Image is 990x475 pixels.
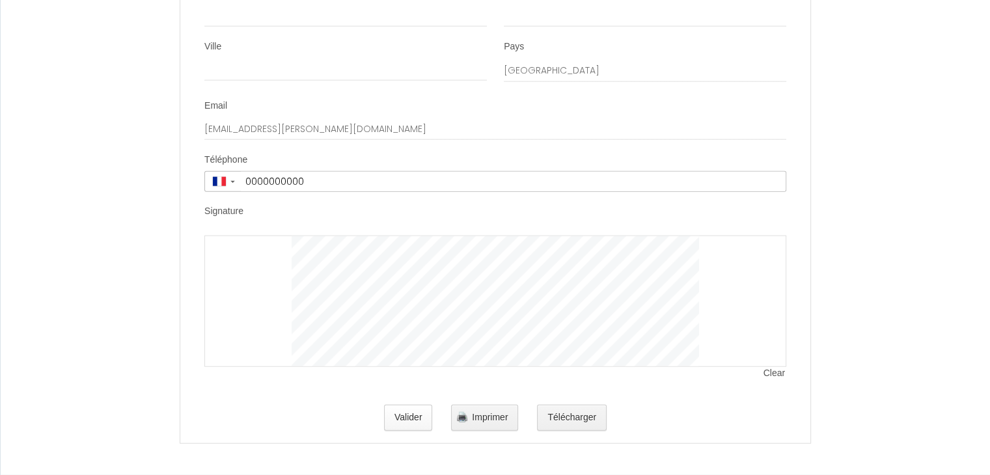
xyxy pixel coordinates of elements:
[763,367,786,380] span: Clear
[229,179,236,184] span: ▼
[457,412,467,422] img: printer.png
[537,405,607,431] button: Télécharger
[204,100,227,113] label: Email
[935,416,980,465] iframe: Chat
[241,172,786,191] input: +33 6 12 34 56 78
[504,40,524,53] label: Pays
[384,405,433,431] button: Valider
[204,205,243,218] label: Signature
[204,154,247,167] label: Téléphone
[472,412,508,422] span: Imprimer
[204,40,221,53] label: Ville
[451,405,518,431] button: Imprimer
